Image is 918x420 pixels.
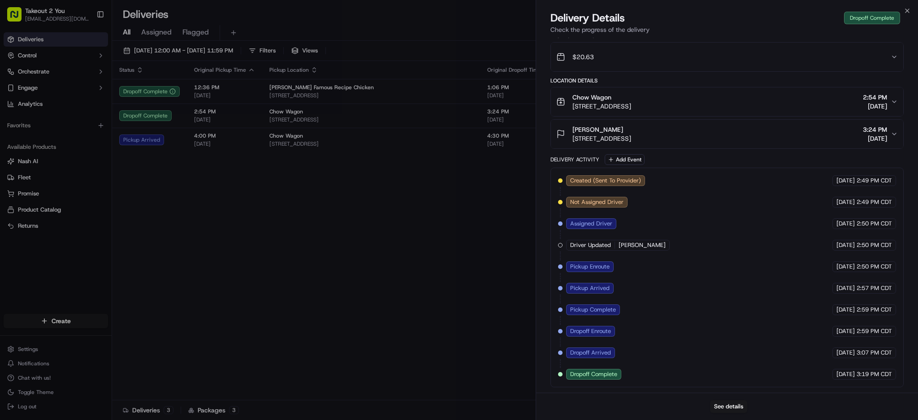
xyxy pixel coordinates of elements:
[551,120,903,148] button: [PERSON_NAME][STREET_ADDRESS]3:24 PM[DATE]
[551,43,903,71] button: $20.63
[863,125,887,134] span: 3:24 PM
[35,139,53,146] span: [DATE]
[72,197,147,213] a: 💻API Documentation
[139,115,163,126] button: See all
[550,156,599,163] div: Delivery Activity
[570,284,610,292] span: Pickup Arrived
[605,154,645,165] button: Add Event
[857,177,892,185] span: 2:49 PM CDT
[76,201,83,208] div: 💻
[863,102,887,111] span: [DATE]
[572,102,631,111] span: [STREET_ADDRESS]
[40,95,123,102] div: We're available if you need us!
[30,139,33,146] span: •
[9,117,60,124] div: Past conversations
[710,400,747,413] button: See details
[836,284,855,292] span: [DATE]
[570,241,611,249] span: Driver Updated
[857,241,892,249] span: 2:50 PM CDT
[18,164,25,171] img: 1736555255976-a54dd68f-1ca7-489b-9aae-adbdc363a1c4
[9,86,25,102] img: 1736555255976-a54dd68f-1ca7-489b-9aae-adbdc363a1c4
[570,198,624,206] span: Not Assigned Driver
[836,220,855,228] span: [DATE]
[9,201,16,208] div: 📗
[63,222,108,229] a: Powered byPylon
[550,25,904,34] p: Check the progress of the delivery
[857,327,892,335] span: 2:59 PM CDT
[572,134,631,143] span: [STREET_ADDRESS]
[857,370,892,378] span: 3:19 PM CDT
[836,177,855,185] span: [DATE]
[9,9,27,27] img: Nash
[570,349,611,357] span: Dropoff Arrived
[23,58,161,67] input: Got a question? Start typing here...
[619,241,666,249] span: [PERSON_NAME]
[857,306,892,314] span: 2:59 PM CDT
[857,220,892,228] span: 2:50 PM CDT
[836,349,855,357] span: [DATE]
[28,163,73,170] span: [PERSON_NAME]
[863,134,887,143] span: [DATE]
[18,200,69,209] span: Knowledge Base
[79,163,98,170] span: [DATE]
[863,93,887,102] span: 2:54 PM
[5,197,72,213] a: 📗Knowledge Base
[19,86,35,102] img: 5e9a9d7314ff4150bce227a61376b483.jpg
[572,125,623,134] span: [PERSON_NAME]
[836,241,855,249] span: [DATE]
[570,220,612,228] span: Assigned Driver
[836,198,855,206] span: [DATE]
[89,222,108,229] span: Pylon
[550,77,904,84] div: Location Details
[836,370,855,378] span: [DATE]
[857,284,892,292] span: 2:57 PM CDT
[550,11,625,25] span: Delivery Details
[570,177,641,185] span: Created (Sent To Provider)
[9,155,23,169] img: Liam S.
[836,263,855,271] span: [DATE]
[570,370,617,378] span: Dropoff Complete
[572,52,594,61] span: $20.63
[857,349,892,357] span: 3:07 PM CDT
[836,327,855,335] span: [DATE]
[857,263,892,271] span: 2:50 PM CDT
[570,306,616,314] span: Pickup Complete
[74,163,78,170] span: •
[857,198,892,206] span: 2:49 PM CDT
[836,306,855,314] span: [DATE]
[572,93,611,102] span: Chow Wagon
[551,87,903,116] button: Chow Wagon[STREET_ADDRESS]2:54 PM[DATE]
[85,200,144,209] span: API Documentation
[9,36,163,50] p: Welcome 👋
[570,263,610,271] span: Pickup Enroute
[570,327,611,335] span: Dropoff Enroute
[40,86,147,95] div: Start new chat
[152,88,163,99] button: Start new chat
